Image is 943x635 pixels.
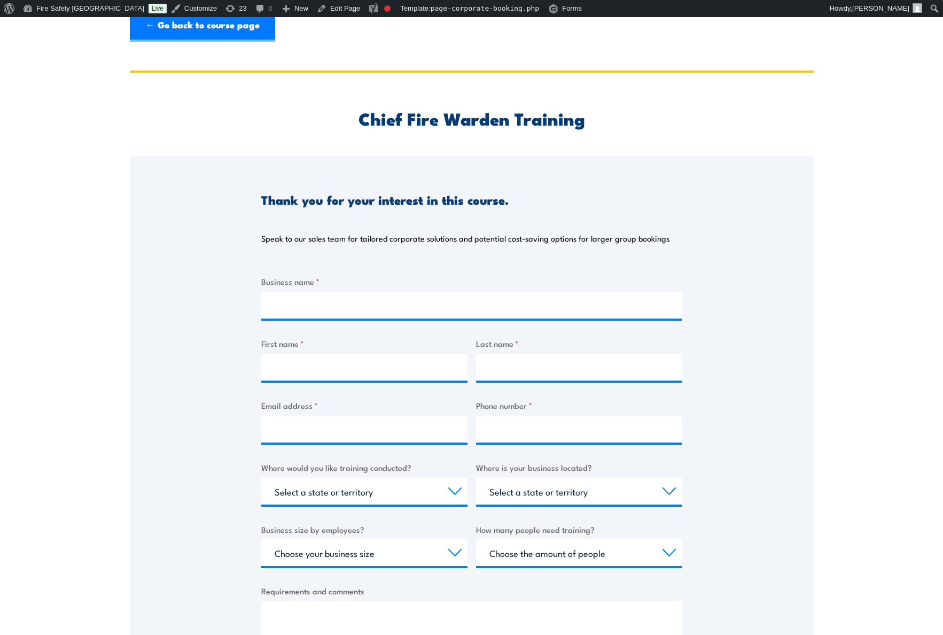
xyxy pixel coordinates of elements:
[261,275,682,288] label: Business name
[384,5,391,12] div: Focus keyphrase not set
[130,10,275,42] a: ← Go back to course page
[261,193,509,206] h3: Thank you for your interest in this course.
[476,461,682,474] label: Where is your business located?
[261,337,467,350] label: First name
[261,111,682,126] h2: Chief Fire Warden Training
[261,585,682,597] label: Requirements and comments
[852,4,909,12] span: [PERSON_NAME]
[476,523,682,536] label: How many people need training?
[261,399,467,412] label: Email address
[476,337,682,350] label: Last name
[261,461,467,474] label: Where would you like training conducted?
[149,4,167,13] a: Live
[431,4,540,12] span: page-corporate-booking.php
[261,233,669,244] p: Speak to our sales team for tailored corporate solutions and potential cost-saving options for la...
[476,399,682,412] label: Phone number
[261,523,467,536] label: Business size by employees?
